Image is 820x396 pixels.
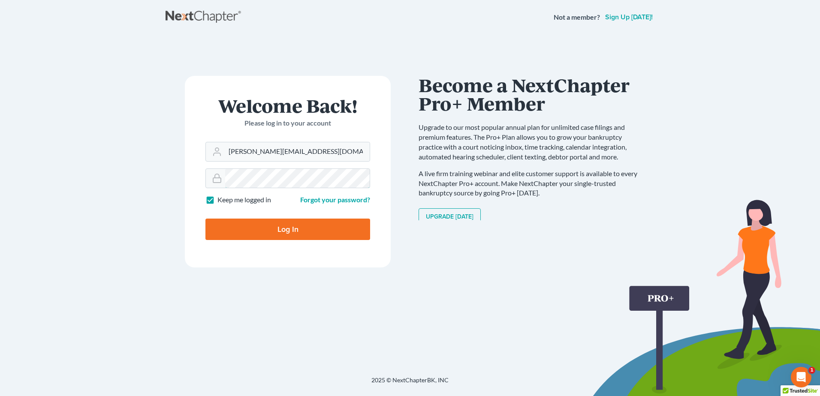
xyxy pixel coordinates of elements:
[603,14,654,21] a: Sign up [DATE]!
[419,123,646,162] p: Upgrade to our most popular annual plan for unlimited case filings and premium features. The Pro+...
[419,208,481,225] a: Upgrade [DATE]
[205,96,370,115] h1: Welcome Back!
[205,118,370,128] p: Please log in to your account
[419,76,646,112] h1: Become a NextChapter Pro+ Member
[217,195,271,205] label: Keep me logged in
[205,219,370,240] input: Log In
[791,367,811,387] iframe: Intercom live chat
[166,376,654,391] div: 2025 © NextChapterBK, INC
[225,142,370,161] input: Email Address
[300,195,370,204] a: Forgot your password?
[808,367,815,374] span: 1
[554,12,600,22] strong: Not a member?
[419,169,646,198] p: A live firm training webinar and elite customer support is available to every NextChapter Pro+ ac...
